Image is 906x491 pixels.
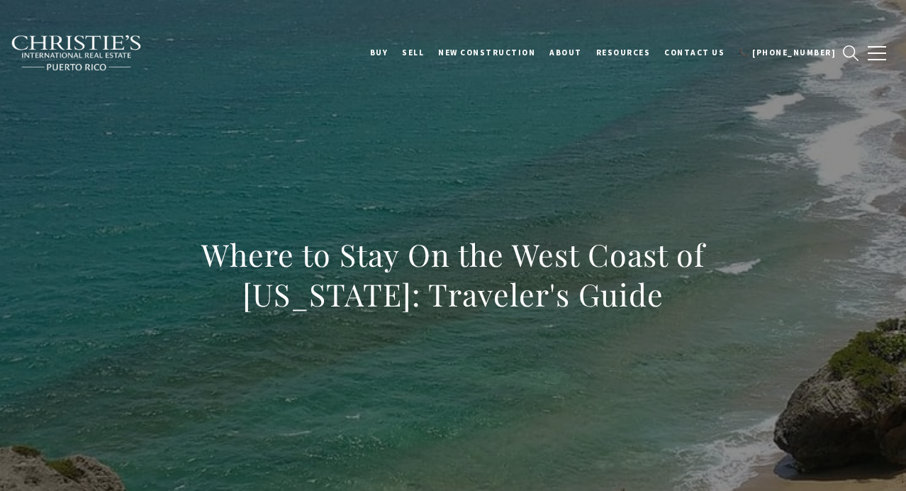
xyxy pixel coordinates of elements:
[11,35,142,72] img: Christie's International Real Estate black text logo
[395,35,431,70] a: SELL
[732,35,843,70] a: 📞 [PHONE_NUMBER]
[431,35,542,70] a: New Construction
[363,35,396,70] a: BUY
[438,48,535,57] span: New Construction
[589,35,658,70] a: Resources
[542,35,589,70] a: About
[140,235,766,314] h1: Where to Stay On the West Coast of [US_STATE]: Traveler's Guide
[739,48,836,57] span: 📞 [PHONE_NUMBER]
[664,48,725,57] span: Contact Us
